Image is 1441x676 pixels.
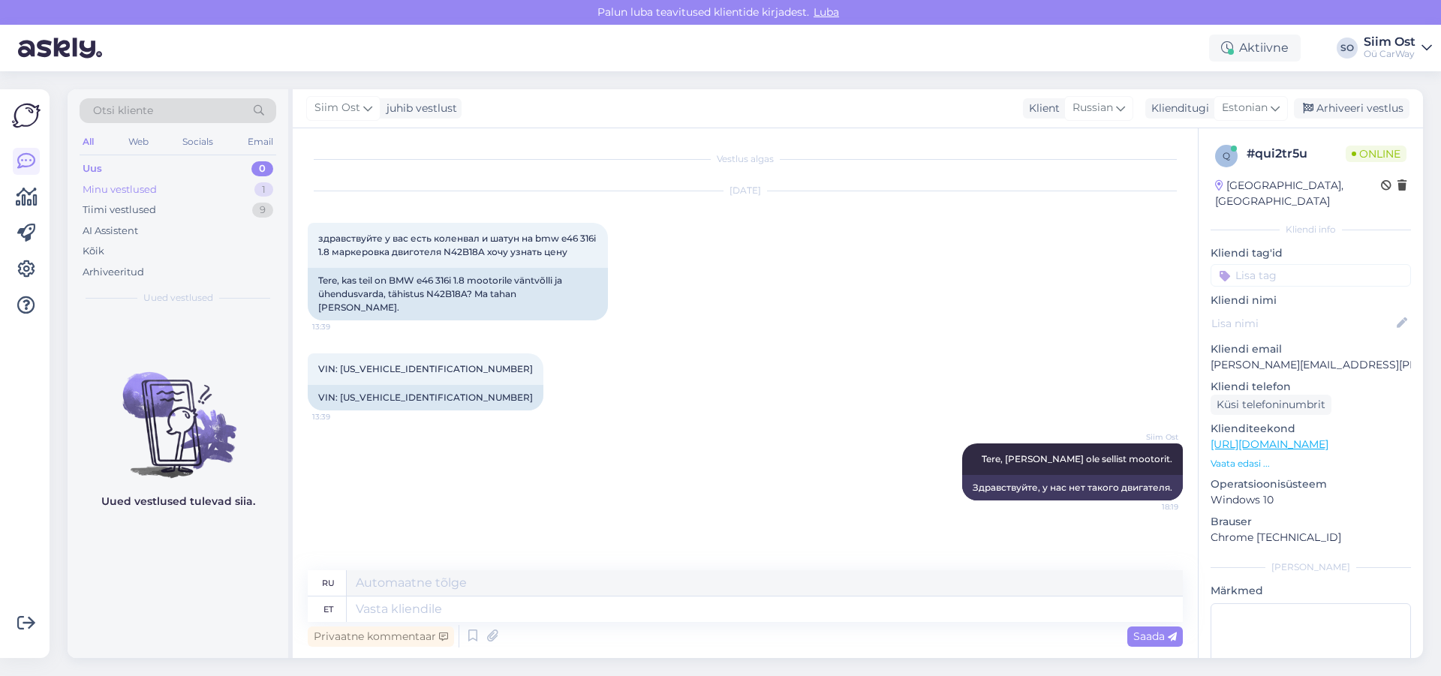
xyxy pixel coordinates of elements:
[982,453,1172,464] span: Tere, [PERSON_NAME] ole sellist mootorit.
[1211,421,1411,437] p: Klienditeekond
[1222,100,1268,116] span: Estonian
[1133,629,1177,643] span: Saada
[1211,357,1411,373] p: [PERSON_NAME][EMAIL_ADDRESS][PERSON_NAME][DOMAIN_NAME]
[1215,178,1381,209] div: [GEOGRAPHIC_DATA], [GEOGRAPHIC_DATA]
[245,132,276,152] div: Email
[83,244,104,259] div: Kõik
[318,233,600,257] span: здравствуйте у вас есть коленвал и шатун на bmw e46 316i 1.8 маркеровка двиготеля N42B18A хочу уз...
[1223,150,1230,161] span: q
[179,132,216,152] div: Socials
[1211,223,1411,236] div: Kliendi info
[312,321,369,332] span: 13:39
[83,203,156,218] div: Tiimi vestlused
[1211,560,1411,574] div: [PERSON_NAME]
[1122,431,1178,443] span: Siim Ost
[314,100,360,116] span: Siim Ost
[318,363,533,374] span: VIN: [US_VEHICLE_IDENTIFICATION_NUMBER]
[308,268,608,320] div: Tere, kas teil on BMW e46 316i 1.8 mootorile väntvõlli ja ühendusvarda, tähistus N42B18A? Ma taha...
[1364,48,1415,60] div: Oü CarWay
[1364,36,1432,60] a: Siim OstOü CarWay
[323,596,333,622] div: et
[1211,245,1411,261] p: Kliendi tag'id
[83,224,138,239] div: AI Assistent
[1346,146,1406,162] span: Online
[1211,395,1331,415] div: Küsi telefoninumbrit
[308,184,1183,197] div: [DATE]
[1211,437,1328,451] a: [URL][DOMAIN_NAME]
[381,101,457,116] div: juhib vestlust
[1211,583,1411,599] p: Märkmed
[251,161,273,176] div: 0
[1072,100,1113,116] span: Russian
[83,182,157,197] div: Minu vestlused
[1211,457,1411,470] p: Vaata edasi ...
[322,570,335,596] div: ru
[312,411,369,422] span: 13:39
[308,626,454,647] div: Privaatne kommentaar
[308,152,1183,166] div: Vestlus algas
[93,103,153,119] span: Otsi kliente
[125,132,152,152] div: Web
[68,345,288,480] img: No chats
[1122,501,1178,512] span: 18:19
[1211,492,1411,508] p: Windows 10
[83,265,144,280] div: Arhiveeritud
[143,291,213,305] span: Uued vestlused
[1294,98,1409,119] div: Arhiveeri vestlus
[1211,379,1411,395] p: Kliendi telefon
[83,161,102,176] div: Uus
[962,475,1183,500] div: Здравствуйте, у нас нет такого двигателя.
[1211,293,1411,308] p: Kliendi nimi
[1145,101,1209,116] div: Klienditugi
[1364,36,1415,48] div: Siim Ost
[1023,101,1060,116] div: Klient
[1211,530,1411,545] p: Chrome [TECHNICAL_ID]
[80,132,97,152] div: All
[1211,341,1411,357] p: Kliendi email
[252,203,273,218] div: 9
[101,494,255,509] p: Uued vestlused tulevad siia.
[1211,476,1411,492] p: Operatsioonisüsteem
[1337,38,1358,59] div: SO
[308,385,543,410] div: VIN: [US_VEHICLE_IDENTIFICATION_NUMBER]
[1211,315,1394,332] input: Lisa nimi
[254,182,273,197] div: 1
[12,101,41,130] img: Askly Logo
[809,5,844,19] span: Luba
[1247,145,1346,163] div: # qui2tr5u
[1209,35,1301,62] div: Aktiivne
[1211,264,1411,287] input: Lisa tag
[1211,514,1411,530] p: Brauser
